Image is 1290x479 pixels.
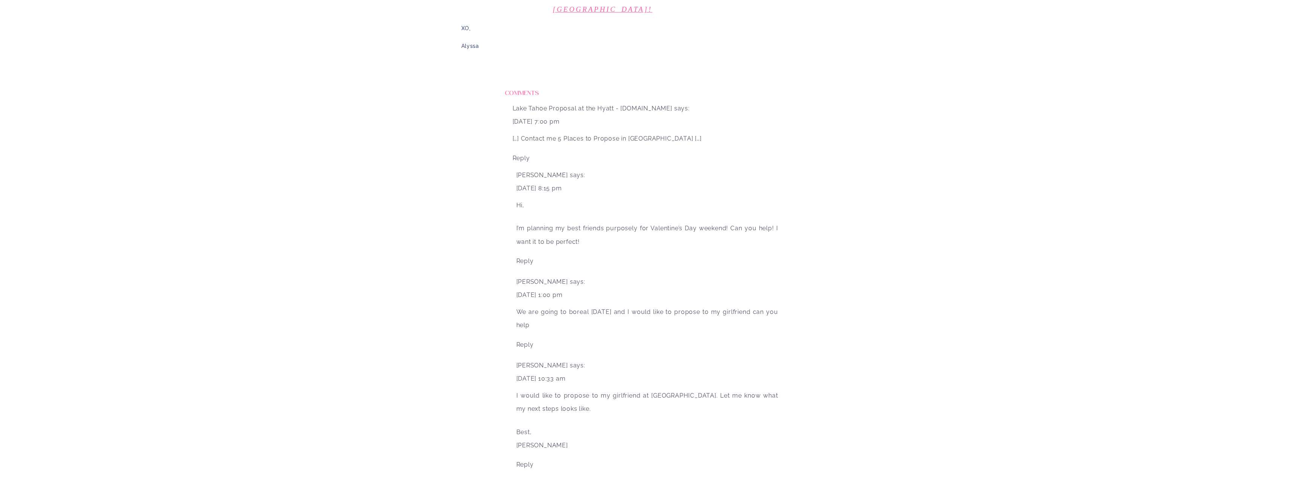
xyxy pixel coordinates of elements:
[461,40,744,52] p: Alyssa
[513,118,560,125] a: [DATE] 7:00 pm
[516,185,562,192] a: [DATE] 8:15 pm
[505,87,566,94] h2: Comments
[516,218,778,248] p: I’m planning my best friends purposely for Valentine’s Day weekend! Can you help! I want it to be...
[516,461,534,468] a: Reply to Chris Doan
[516,257,534,265] a: Reply to Madlen mirza
[513,105,672,112] a: Lake Tahoe Proposal at the Hyatt - [DOMAIN_NAME]
[516,195,778,212] p: Hi,
[516,422,778,452] p: Best, [PERSON_NAME]
[674,105,690,112] span: says:
[516,385,778,415] p: I would like to propose to my girlfriend at [GEOGRAPHIC_DATA]. Let me know what my next steps loo...
[570,171,585,179] span: says:
[516,362,568,369] cite: [PERSON_NAME]
[516,375,566,382] a: [DATE] 10:33 am
[570,278,585,285] span: says:
[516,278,568,285] cite: [PERSON_NAME]
[516,301,778,332] p: We are going to boreal [DATE] and I would like to propose to my girlfriend can you help
[516,341,534,348] a: Reply to Kristy
[513,155,530,162] a: Reply to Lake Tahoe Proposal at the Hyatt - alyssalynnephotography.com
[516,171,568,179] cite: [PERSON_NAME]
[570,362,585,369] span: says:
[516,291,563,298] a: [DATE] 1:00 pm
[513,128,782,145] p: […] Contact me 5 Places to Propose in [GEOGRAPHIC_DATA] […]
[461,23,744,34] p: XO,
